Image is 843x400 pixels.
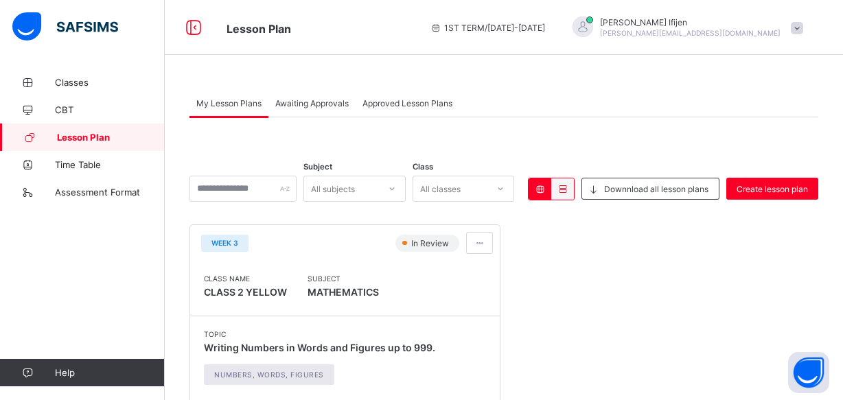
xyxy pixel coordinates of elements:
[303,162,332,172] span: Subject
[204,286,287,298] span: CLASS 2 YELLOW
[311,176,355,202] div: All subjects
[600,29,781,37] span: [PERSON_NAME][EMAIL_ADDRESS][DOMAIN_NAME]
[204,342,435,353] span: Writing Numbers in Words and Figures up to 999.
[308,283,379,302] span: MATHEMATICS
[55,77,165,88] span: Classes
[413,162,433,172] span: Class
[604,184,708,194] span: Downnload all lesson plans
[55,367,164,378] span: Help
[362,98,452,108] span: Approved Lesson Plans
[57,132,165,143] span: Lesson Plan
[204,330,435,338] span: Topic
[788,352,829,393] button: Open asap
[275,98,349,108] span: Awaiting Approvals
[420,176,461,202] div: All classes
[737,184,808,194] span: Create lesson plan
[12,12,118,41] img: safsims
[211,239,238,247] span: WEEK 3
[227,22,291,36] span: Lesson Plan
[308,274,379,283] span: Subject
[600,17,781,27] span: [PERSON_NAME] Ifijen
[559,16,810,39] div: CeciliaIfijen
[410,238,453,248] span: In Review
[214,370,324,379] span: Numbers, Words, Figures
[204,274,287,283] span: Class Name
[55,159,165,170] span: Time Table
[55,104,165,115] span: CBT
[430,23,545,33] span: session/term information
[196,98,262,108] span: My Lesson Plans
[55,187,165,198] span: Assessment Format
